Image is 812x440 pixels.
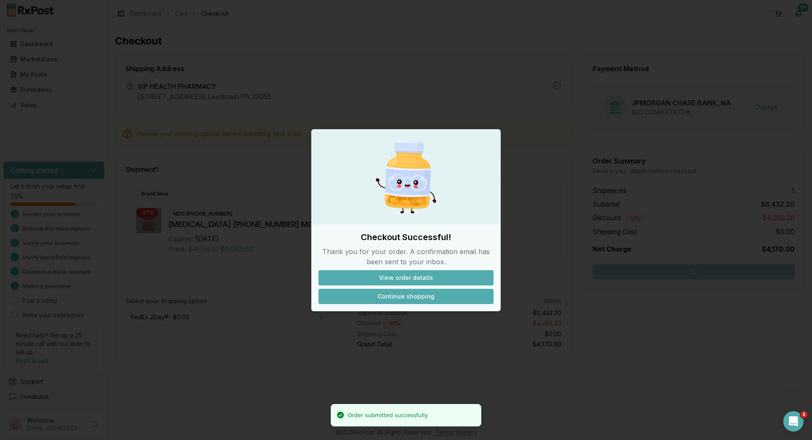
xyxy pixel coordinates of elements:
p: Thank you for your order. A confirmation email has been sent to your inbox. [318,246,494,267]
h2: Checkout Successful! [318,231,494,243]
img: Happy Pill Bottle [365,136,447,218]
button: Continue shopping [318,289,494,304]
iframe: Intercom live chat [783,411,804,432]
button: View order details [318,270,494,285]
span: 1 [801,411,807,418]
